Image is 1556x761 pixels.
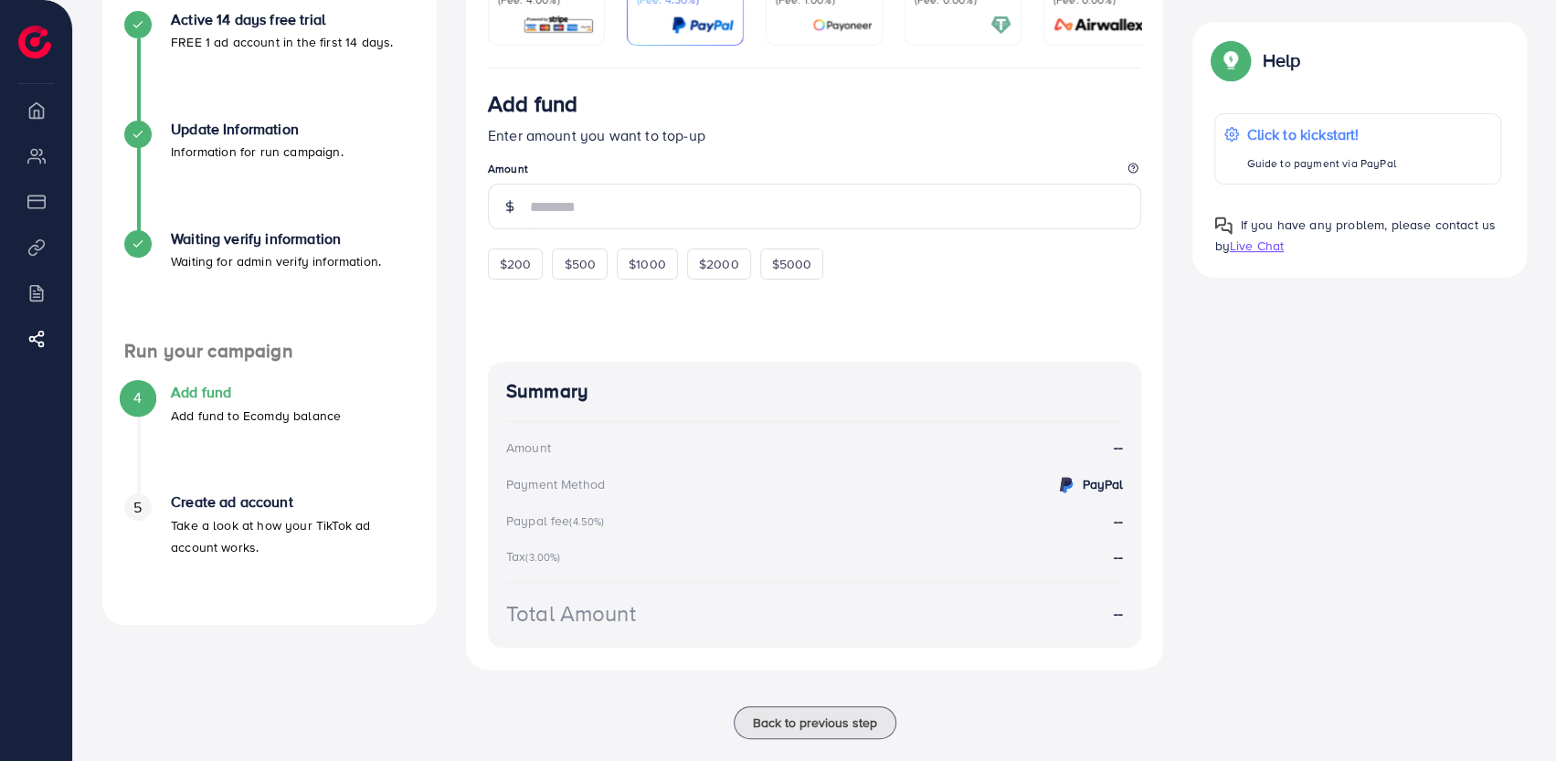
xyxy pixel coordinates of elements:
[990,15,1011,36] img: card
[564,255,596,273] span: $500
[753,713,877,732] span: Back to previous step
[171,11,393,28] h4: Active 14 days free trial
[506,475,605,493] div: Payment Method
[506,512,610,530] div: Paypal fee
[1114,546,1123,566] strong: --
[1082,475,1123,493] strong: PayPal
[171,121,344,138] h4: Update Information
[772,255,812,273] span: $5000
[488,124,1142,146] p: Enter amount you want to top-up
[1114,437,1123,458] strong: --
[102,230,437,340] li: Waiting verify information
[171,384,341,401] h4: Add fund
[1246,153,1395,174] p: Guide to payment via PayPal
[171,493,415,511] h4: Create ad account
[171,230,381,248] h4: Waiting verify information
[699,255,739,273] span: $2000
[523,15,595,36] img: card
[500,255,532,273] span: $200
[171,250,381,272] p: Waiting for admin verify information.
[629,255,666,273] span: $1000
[525,550,560,565] small: (3.00%)
[506,547,566,565] div: Tax
[133,387,142,408] span: 4
[102,384,437,493] li: Add fund
[102,11,437,121] li: Active 14 days free trial
[506,380,1124,403] h4: Summary
[1214,44,1247,77] img: Popup guide
[171,31,393,53] p: FREE 1 ad account in the first 14 days.
[672,15,734,36] img: card
[488,161,1142,184] legend: Amount
[1246,123,1395,145] p: Click to kickstart!
[102,493,437,603] li: Create ad account
[171,141,344,163] p: Information for run campaign.
[171,514,415,558] p: Take a look at how your TikTok ad account works.
[1262,49,1300,71] p: Help
[102,340,437,363] h4: Run your campaign
[506,597,636,629] div: Total Amount
[1230,237,1284,255] span: Live Chat
[102,121,437,230] li: Update Information
[133,497,142,518] span: 5
[1478,679,1542,747] iframe: Chat
[18,26,51,58] img: logo
[1214,217,1233,235] img: Popup guide
[506,439,551,457] div: Amount
[171,405,341,427] p: Add fund to Ecomdy balance
[1048,15,1150,36] img: card
[1055,474,1077,496] img: credit
[488,90,577,117] h3: Add fund
[734,706,896,739] button: Back to previous step
[1114,511,1123,531] strong: --
[812,15,873,36] img: card
[569,514,604,529] small: (4.50%)
[1114,603,1123,624] strong: --
[1214,216,1496,255] span: If you have any problem, please contact us by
